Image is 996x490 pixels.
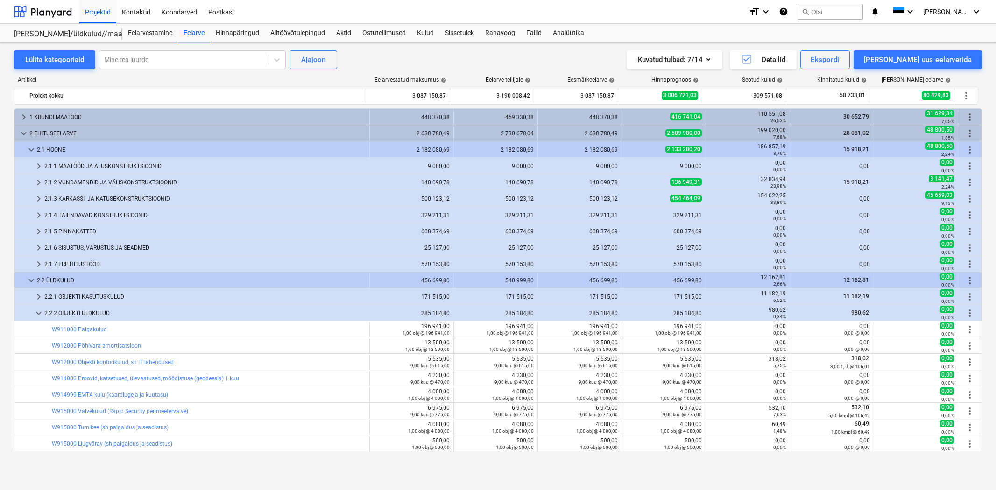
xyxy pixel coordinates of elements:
[571,330,618,336] small: 1,00 obj @ 196 941,00
[357,24,411,42] a: Ostutellimused
[941,233,954,238] small: 0,00%
[773,216,786,221] small: 0,00%
[651,77,699,83] div: Hinnaprognoos
[521,24,547,42] div: Failid
[374,388,450,401] div: 4 000,00
[178,24,210,42] div: Eelarve
[794,228,870,235] div: 0,00
[773,298,786,303] small: 6,52%
[964,340,975,351] span: Rohkem tegevusi
[964,226,975,237] span: Rohkem tegevusi
[14,50,95,69] button: Lülita kategooriaid
[458,196,534,202] div: 500 123,12
[626,323,702,336] div: 196 941,00
[964,177,975,188] span: Rohkem tegevusi
[773,167,786,172] small: 0,00%
[864,54,972,66] div: [PERSON_NAME] uus eelarverida
[961,90,972,101] span: Rohkem tegevusi
[44,306,366,321] div: 2.2.2 OBJEKTI ÜLDKULUD
[52,441,172,447] a: W915000 Liugvärav (sh paigaldus ja seadistus)
[638,54,711,66] div: Kuvatud tulbad : 7/14
[458,388,534,401] div: 4 000,00
[542,228,618,235] div: 608 374,69
[265,24,331,42] div: Alltöövõtulepingud
[331,24,357,42] a: Aktid
[794,388,870,401] div: 0,00
[710,176,786,189] div: 32 834,94
[964,438,975,449] span: Rohkem tegevusi
[941,348,954,353] small: 0,00%
[940,355,954,362] span: 0,00
[941,282,954,287] small: 0,00%
[842,293,870,300] span: 11 182,19
[542,339,618,352] div: 13 500,00
[964,128,975,139] span: Rohkem tegevusi
[290,50,337,69] button: Ajajoon
[941,217,954,222] small: 0,00%
[940,273,954,280] span: 0,00
[567,77,615,83] div: Eesmärkeelarve
[794,163,870,169] div: 0,00
[454,88,530,103] div: 3 190 008,42
[458,179,534,186] div: 140 090,78
[940,224,954,231] span: 0,00
[44,208,366,223] div: 2.1.4 TÄIENDAVAD KONSTRUKTSIOONID
[44,175,366,190] div: 2.1.2 VUNDAMENDID JA VÄLISKONSTRUKTSIOONID
[882,77,951,83] div: [PERSON_NAME]-eelarve
[710,225,786,238] div: 0,00
[33,242,44,253] span: keyboard_arrow_right
[542,356,618,369] div: 5 535,00
[850,309,870,316] span: 980,62
[691,77,699,83] span: help
[925,191,954,199] span: 45 659,03
[14,77,367,83] div: Artikkel
[542,212,618,218] div: 329 211,31
[626,372,702,385] div: 4 230,00
[655,330,702,336] small: 1,00 obj @ 196 941,00
[542,147,618,153] div: 2 182 080,69
[710,388,786,401] div: 0,00
[842,146,870,153] span: 15 918,21
[29,126,366,141] div: 2 EHITUSEELARVE
[374,77,446,83] div: Eelarvestatud maksumus
[542,163,618,169] div: 9 000,00
[494,363,534,368] small: 9,00 kuu @ 615,00
[775,77,783,83] span: help
[850,355,870,362] span: 318,02
[480,24,521,42] div: Rahavoog
[773,347,786,352] small: 0,00%
[579,363,618,368] small: 9,00 kuu @ 615,00
[964,144,975,155] span: Rohkem tegevusi
[859,77,867,83] span: help
[940,371,954,378] span: 0,00
[626,356,702,369] div: 5 535,00
[941,266,954,271] small: 0,00%
[662,91,698,100] span: 3 006 721,03
[710,339,786,352] div: 0,00
[773,134,786,140] small: 7,68%
[964,242,975,253] span: Rohkem tegevusi
[830,364,870,369] small: 3,00 1, tk @ 106,01
[374,310,450,316] div: 285 184,80
[941,364,954,369] small: 0,00%
[710,160,786,173] div: 0,00
[940,338,954,346] span: 0,00
[301,54,325,66] div: Ajajoon
[710,274,786,287] div: 12 162,81
[670,178,702,186] span: 136 949,31
[458,339,534,352] div: 13 500,00
[710,258,786,271] div: 0,00
[44,257,366,272] div: 2.1.7 ERIEHITUSTÖÖD
[710,127,786,140] div: 199 020,00
[773,232,786,238] small: 0,00%
[410,363,450,368] small: 9,00 kuu @ 615,00
[458,372,534,385] div: 4 230,00
[542,245,618,251] div: 25 127,00
[374,130,450,137] div: 2 638 780,49
[964,275,975,286] span: Rohkem tegevusi
[710,323,786,336] div: 0,00
[523,77,530,83] span: help
[773,249,786,254] small: 0,00%
[374,261,450,267] div: 570 153,80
